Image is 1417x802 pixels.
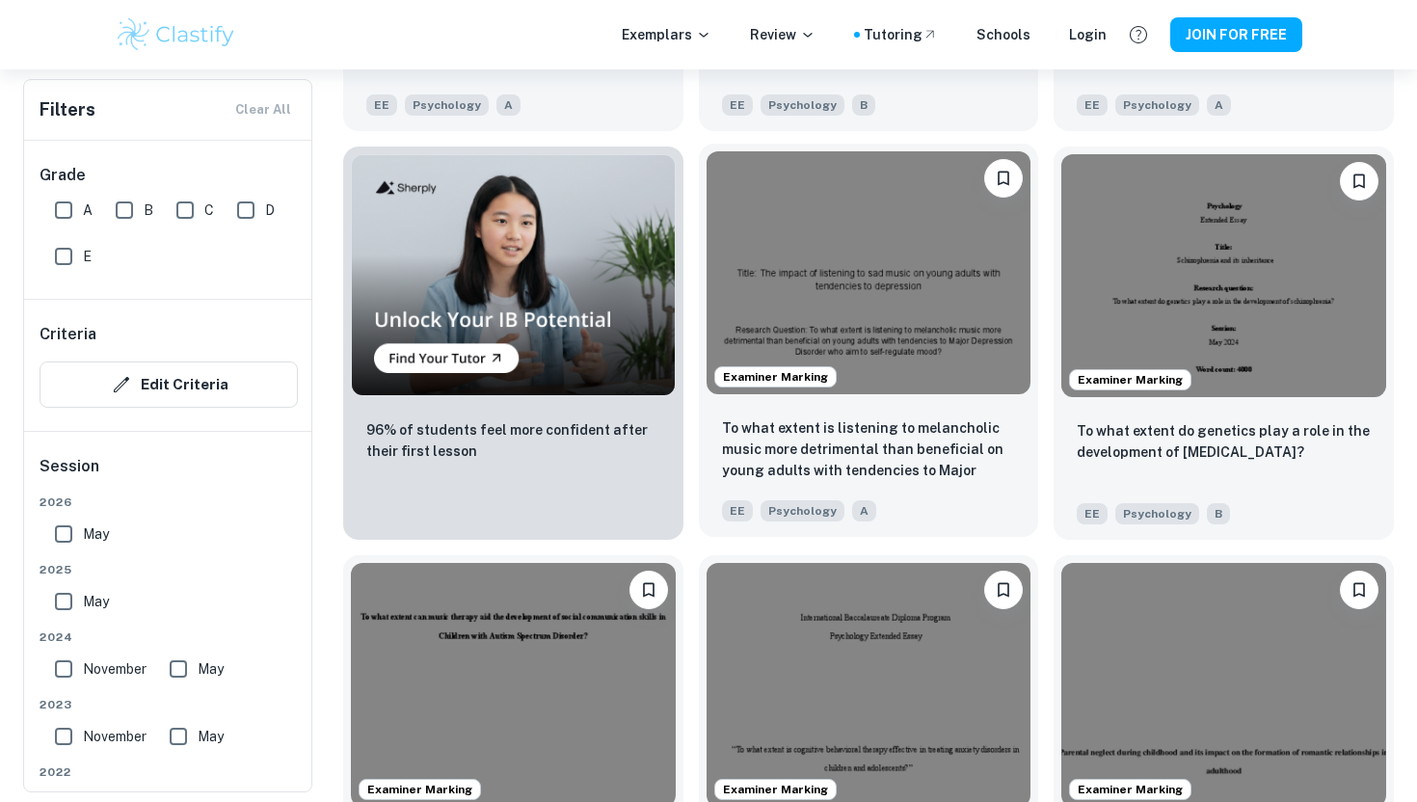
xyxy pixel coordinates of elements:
[1122,18,1155,51] button: Help and Feedback
[1340,162,1378,200] button: Please log in to bookmark exemplars
[984,571,1023,609] button: Please log in to bookmark exemplars
[761,500,844,521] span: Psychology
[83,591,109,612] span: May
[40,455,298,494] h6: Session
[1070,371,1190,388] span: Examiner Marking
[722,417,1016,483] p: To what extent is listening to melancholic music more detrimental than beneficial on young adults...
[976,24,1030,45] a: Schools
[198,658,224,680] span: May
[115,15,237,54] img: Clastify logo
[40,361,298,408] button: Edit Criteria
[715,781,836,798] span: Examiner Marking
[852,500,876,521] span: A
[1077,503,1108,524] span: EE
[1170,17,1302,52] button: JOIN FOR FREE
[83,726,147,747] span: November
[83,658,147,680] span: November
[629,571,668,609] button: Please log in to bookmark exemplars
[144,200,153,221] span: B
[40,164,298,187] h6: Grade
[366,419,660,462] p: 96% of students feel more confident after their first lesson
[1077,420,1371,463] p: To what extent do genetics play a role in the development of schizophrenia?
[405,94,489,116] span: Psychology
[699,147,1039,540] a: Examiner MarkingPlease log in to bookmark exemplarsTo what extent is listening to melancholic mus...
[761,94,844,116] span: Psychology
[40,494,298,511] span: 2026
[722,500,753,521] span: EE
[265,200,275,221] span: D
[40,561,298,578] span: 2025
[1207,503,1230,524] span: B
[722,94,753,116] span: EE
[984,159,1023,198] button: Please log in to bookmark exemplars
[707,151,1031,394] img: Psychology EE example thumbnail: To what extent is listening to melanchol
[351,154,676,396] img: Thumbnail
[1069,24,1107,45] a: Login
[198,726,224,747] span: May
[1115,503,1199,524] span: Psychology
[343,147,683,540] a: Thumbnail96% of students feel more confident after their first lesson
[83,523,109,545] span: May
[204,200,214,221] span: C
[852,94,875,116] span: B
[1061,154,1386,397] img: Psychology EE example thumbnail: To what extent do genetics play a role i
[40,696,298,713] span: 2023
[1115,94,1199,116] span: Psychology
[715,368,836,386] span: Examiner Marking
[1207,94,1231,116] span: A
[1077,94,1108,116] span: EE
[496,94,521,116] span: A
[40,323,96,346] h6: Criteria
[83,200,93,221] span: A
[1054,147,1394,540] a: Examiner MarkingPlease log in to bookmark exemplarsTo what extent do genetics play a role in the ...
[40,96,95,123] h6: Filters
[622,24,711,45] p: Exemplars
[864,24,938,45] a: Tutoring
[360,781,480,798] span: Examiner Marking
[1070,781,1190,798] span: Examiner Marking
[1340,571,1378,609] button: Please log in to bookmark exemplars
[750,24,815,45] p: Review
[83,246,92,267] span: E
[366,94,397,116] span: EE
[40,628,298,646] span: 2024
[40,763,298,781] span: 2022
